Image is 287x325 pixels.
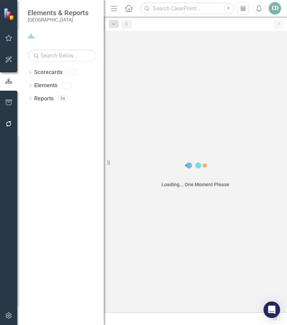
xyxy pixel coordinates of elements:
[140,2,235,15] input: Search ClearPoint...
[57,96,68,101] div: 34
[28,49,97,62] input: Search Below...
[28,17,89,22] small: [GEOGRAPHIC_DATA]
[34,69,63,76] a: Scorecards
[269,2,281,15] button: CD
[34,82,57,90] a: Elements
[34,95,54,103] a: Reports
[263,301,280,318] div: Open Intercom Messenger
[28,9,89,17] span: Elements & Reports
[3,8,16,20] img: ClearPoint Strategy
[161,181,229,188] div: Loading... One Moment Please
